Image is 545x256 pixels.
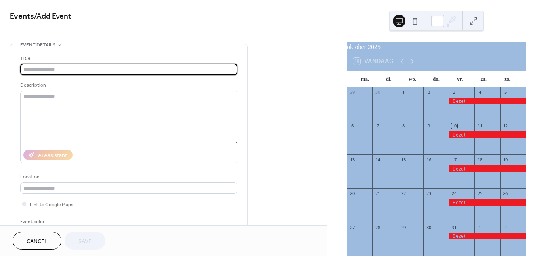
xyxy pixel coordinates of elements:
div: 20 [349,191,355,197]
div: zo. [495,71,519,87]
span: / Add Event [34,9,71,24]
div: 18 [477,157,483,163]
div: 2 [503,224,509,230]
div: wo. [401,71,425,87]
div: 28 [375,224,381,230]
div: do. [425,71,448,87]
div: 19 [503,157,509,163]
div: Title [20,54,236,63]
div: Description [20,81,236,89]
div: 29 [349,89,355,95]
div: 13 [349,157,355,163]
div: Bezet [449,98,526,104]
div: 23 [426,191,432,197]
div: 11 [477,123,483,129]
div: 6 [349,123,355,129]
div: Location [20,173,236,181]
div: 22 [400,191,406,197]
div: za. [472,71,495,87]
div: 7 [375,123,381,129]
div: 12 [503,123,509,129]
div: 16 [426,157,432,163]
div: 21 [375,191,381,197]
div: 30 [426,224,432,230]
span: Event details [20,41,55,49]
div: 24 [451,191,457,197]
div: di. [377,71,401,87]
div: vr. [448,71,472,87]
div: 27 [349,224,355,230]
span: Link to Google Maps [30,201,73,209]
div: 5 [503,89,509,95]
div: Bezet [449,199,526,206]
div: 31 [451,224,457,230]
a: Events [10,9,34,24]
div: 15 [400,157,406,163]
div: Event color [20,218,80,226]
div: 8 [400,123,406,129]
button: Cancel [13,232,61,250]
div: 3 [451,89,457,95]
div: 10 [451,123,457,129]
div: 4 [477,89,483,95]
div: 9 [426,123,432,129]
div: 26 [503,191,509,197]
div: 2 [426,89,432,95]
div: Bezet [449,165,526,172]
div: 14 [375,157,381,163]
div: 25 [477,191,483,197]
div: 1 [477,224,483,230]
div: 1 [400,89,406,95]
div: 29 [400,224,406,230]
div: Bezet [449,131,526,138]
div: ma. [353,71,377,87]
div: oktober 2025 [347,42,526,52]
div: 17 [451,157,457,163]
span: Cancel [27,237,48,246]
div: Bezet [449,233,526,239]
div: 30 [375,89,381,95]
